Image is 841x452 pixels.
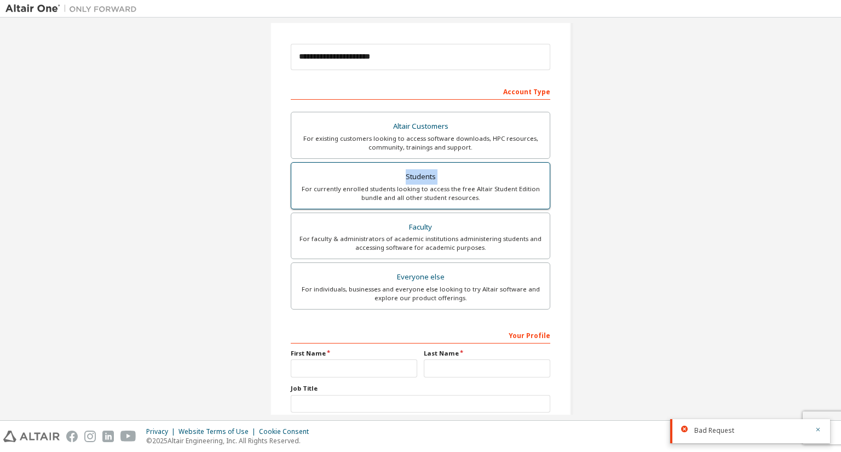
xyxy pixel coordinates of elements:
[102,431,114,442] img: linkedin.svg
[291,384,550,393] label: Job Title
[3,431,60,442] img: altair_logo.svg
[694,426,734,435] span: Bad Request
[298,134,543,152] div: For existing customers looking to access software downloads, HPC resources, community, trainings ...
[298,234,543,252] div: For faculty & administrators of academic institutions administering students and accessing softwa...
[424,349,550,358] label: Last Name
[259,427,315,436] div: Cookie Consent
[120,431,136,442] img: youtube.svg
[178,427,259,436] div: Website Terms of Use
[298,270,543,285] div: Everyone else
[146,427,178,436] div: Privacy
[298,169,543,185] div: Students
[298,285,543,302] div: For individuals, businesses and everyone else looking to try Altair software and explore our prod...
[298,185,543,202] div: For currently enrolled students looking to access the free Altair Student Edition bundle and all ...
[66,431,78,442] img: facebook.svg
[146,436,315,445] p: © 2025 Altair Engineering, Inc. All Rights Reserved.
[298,220,543,235] div: Faculty
[5,3,142,14] img: Altair One
[291,326,550,344] div: Your Profile
[291,82,550,100] div: Account Type
[298,119,543,134] div: Altair Customers
[291,349,417,358] label: First Name
[84,431,96,442] img: instagram.svg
